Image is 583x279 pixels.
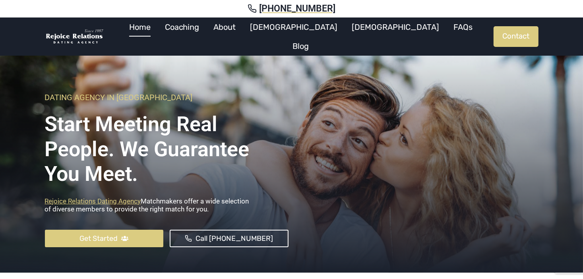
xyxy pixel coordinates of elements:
[494,26,538,47] a: Contact
[45,106,289,186] h1: Start Meeting Real People. We Guarantee you meet.
[45,230,164,247] a: Get Started
[45,197,141,205] a: Rejoice Relations Dating Agency
[45,29,105,45] img: Rejoice Relations
[45,197,289,217] p: Matchmakers offer a wide selection of diverse members to provide the right match for you.
[10,3,573,14] a: [PHONE_NUMBER]
[207,17,243,37] a: About
[345,17,447,37] a: [DEMOGRAPHIC_DATA]
[158,17,207,37] a: Coaching
[447,17,480,37] a: FAQs
[79,233,118,244] span: Get Started
[45,93,289,102] h6: Dating Agency In [GEOGRAPHIC_DATA]
[122,17,158,37] a: Home
[170,230,289,247] a: Call [PHONE_NUMBER]
[243,17,345,37] a: [DEMOGRAPHIC_DATA]
[286,37,316,56] a: Blog
[196,233,273,244] span: Call [PHONE_NUMBER]
[108,17,494,56] nav: Primary Navigation
[259,3,335,14] span: [PHONE_NUMBER]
